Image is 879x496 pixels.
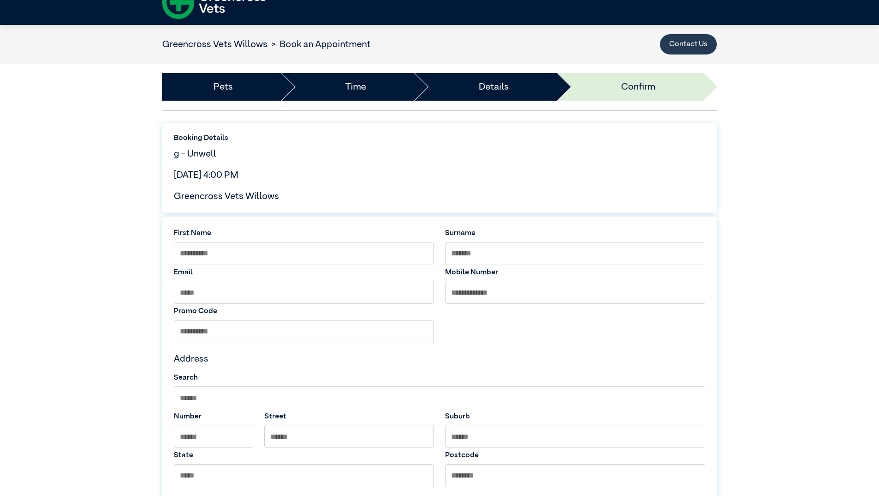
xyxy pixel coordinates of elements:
[174,411,253,422] label: Number
[445,228,705,239] label: Surname
[174,192,279,201] span: Greencross Vets Willows
[162,37,371,51] nav: breadcrumb
[174,133,705,144] label: Booking Details
[264,411,434,422] label: Street
[479,80,509,94] a: Details
[174,267,434,278] label: Email
[174,353,705,364] h4: Address
[268,37,371,51] li: Book an Appointment
[174,170,238,180] span: [DATE] 4:00 PM
[445,267,705,278] label: Mobile Number
[174,228,434,239] label: First Name
[445,450,705,461] label: Postcode
[214,80,233,94] a: Pets
[162,40,268,49] a: Greencross Vets Willows
[345,80,366,94] a: Time
[174,386,705,409] input: Search by Suburb
[174,450,434,461] label: State
[174,372,705,383] label: Search
[174,149,216,158] span: g - Unwell
[445,411,705,422] label: Suburb
[174,306,434,317] label: Promo Code
[660,34,717,54] button: Contact Us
